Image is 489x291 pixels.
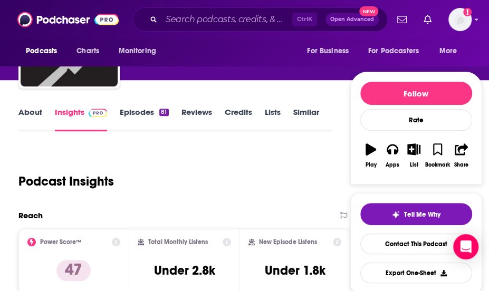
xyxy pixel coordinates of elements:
[265,107,281,131] a: Lists
[55,107,107,131] a: InsightsPodchaser Pro
[432,41,471,61] button: open menu
[18,210,43,220] h2: Reach
[293,107,319,131] a: Similar
[18,107,42,131] a: About
[360,203,472,225] button: tell me why sparkleTell Me Why
[111,41,169,61] button: open menu
[70,41,106,61] a: Charts
[292,13,317,26] span: Ctrl K
[360,82,472,105] button: Follow
[391,210,400,219] img: tell me why sparkle
[18,173,114,189] h1: Podcast Insights
[89,109,107,117] img: Podchaser Pro
[40,238,81,246] h2: Power Score™
[366,162,377,168] div: Play
[76,44,99,59] span: Charts
[425,137,450,174] button: Bookmark
[360,234,472,254] a: Contact This Podcast
[26,44,57,59] span: Podcasts
[359,6,378,16] span: New
[410,162,418,168] div: List
[360,263,472,283] button: Export One-Sheet
[159,109,168,116] div: 81
[325,13,379,26] button: Open AdvancedNew
[118,44,156,59] span: Monitoring
[404,210,440,219] span: Tell Me Why
[161,11,292,28] input: Search podcasts, credits, & more...
[450,137,472,174] button: Share
[439,44,457,59] span: More
[307,44,349,59] span: For Business
[264,263,325,278] h3: Under 1.8k
[259,238,317,246] h2: New Episode Listens
[403,137,425,174] button: List
[463,8,472,16] svg: Add a profile image
[181,107,212,131] a: Reviews
[425,162,450,168] div: Bookmark
[453,234,478,259] div: Open Intercom Messenger
[381,137,403,174] button: Apps
[132,7,388,32] div: Search podcasts, credits, & more...
[454,162,468,168] div: Share
[17,9,119,30] img: Podchaser - Follow, Share and Rate Podcasts
[393,11,411,28] a: Show notifications dropdown
[148,238,208,246] h2: Total Monthly Listens
[154,263,215,278] h3: Under 2.8k
[448,8,472,31] img: User Profile
[300,41,362,61] button: open menu
[360,109,472,131] div: Rate
[368,44,419,59] span: For Podcasters
[448,8,472,31] button: Show profile menu
[330,17,374,22] span: Open Advanced
[386,162,399,168] div: Apps
[361,41,434,61] button: open menu
[225,107,252,131] a: Credits
[419,11,436,28] a: Show notifications dropdown
[18,41,71,61] button: open menu
[120,107,168,131] a: Episodes81
[360,137,382,174] button: Play
[448,8,472,31] span: Logged in as rpearson
[56,260,91,281] p: 47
